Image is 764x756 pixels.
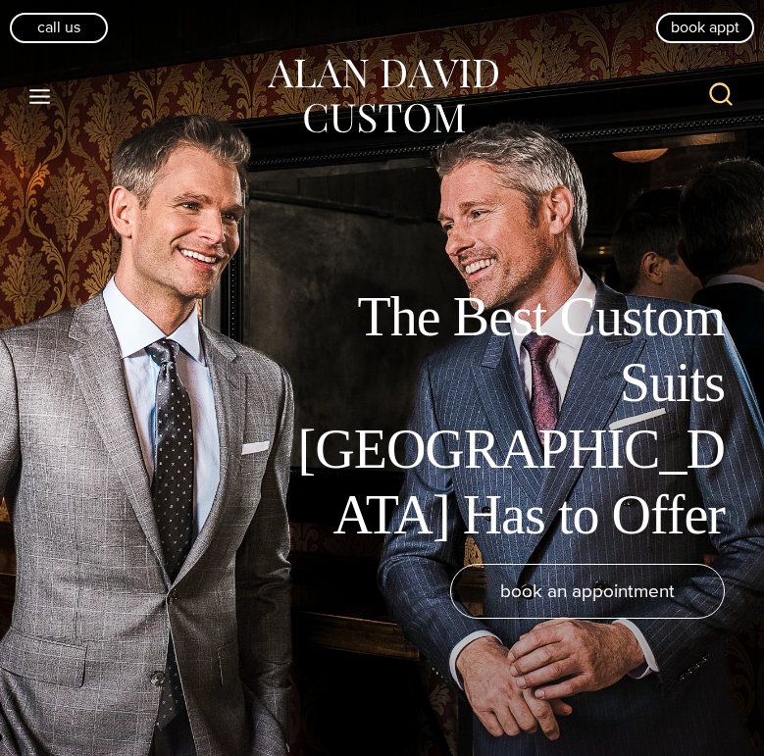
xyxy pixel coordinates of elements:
[265,53,500,140] img: Alan David Custom
[450,564,725,619] a: book an appointment
[697,73,744,120] button: View Search Form
[656,13,754,42] a: book appt
[500,577,675,605] span: book an appointment
[20,78,61,114] button: Open menu
[283,284,725,548] h1: The Best Custom Suits [GEOGRAPHIC_DATA] Has to Offer
[10,13,108,42] a: Call Us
